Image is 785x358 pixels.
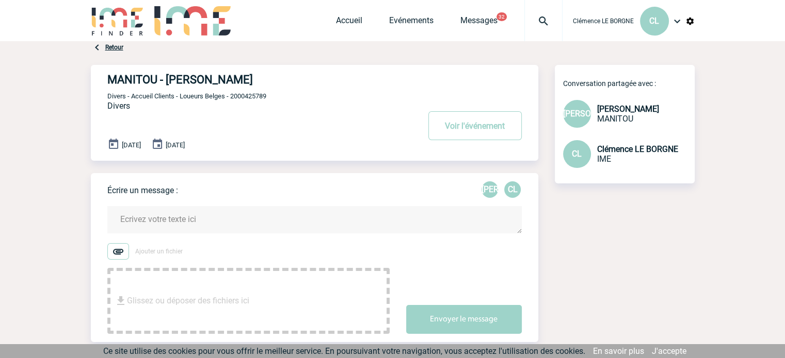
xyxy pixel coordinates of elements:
a: Messages [460,15,498,30]
div: Clémence LE BORGNE [504,181,521,198]
span: [PERSON_NAME] [597,104,659,114]
span: MANITOU [597,114,633,124]
button: Envoyer le message [406,305,522,334]
button: Voir l'événement [428,111,522,140]
a: Retour [105,44,123,51]
p: [PERSON_NAME] [482,181,498,198]
span: [DATE] [166,141,185,149]
span: Ce site utilise des cookies pour vous offrir le meilleur service. En poursuivant votre navigation... [103,346,585,356]
div: Julie OUVRARD [482,181,498,198]
img: IME-Finder [91,6,145,36]
span: [DATE] [122,141,141,149]
p: CL [504,181,521,198]
a: Evénements [389,15,434,30]
span: CL [649,16,659,26]
a: Accueil [336,15,362,30]
span: Divers [107,101,130,111]
h4: MANITOU - [PERSON_NAME] [107,73,389,86]
a: J'accepte [652,346,686,356]
span: CL [572,149,582,159]
button: 32 [496,12,507,21]
p: Écrire un message : [107,185,178,195]
span: Glissez ou déposer des fichiers ici [127,275,249,327]
img: file_download.svg [115,295,127,307]
span: IME [597,154,611,164]
p: Conversation partagée avec : [563,79,695,88]
span: [PERSON_NAME] [563,109,625,118]
a: En savoir plus [593,346,644,356]
span: Ajouter un fichier [135,248,183,255]
span: Clémence LE BORGNE [573,18,634,25]
span: Clémence LE BORGNE [597,144,678,154]
span: Divers - Accueil Clients - Loueurs Belges - 2000425789 [107,92,266,100]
